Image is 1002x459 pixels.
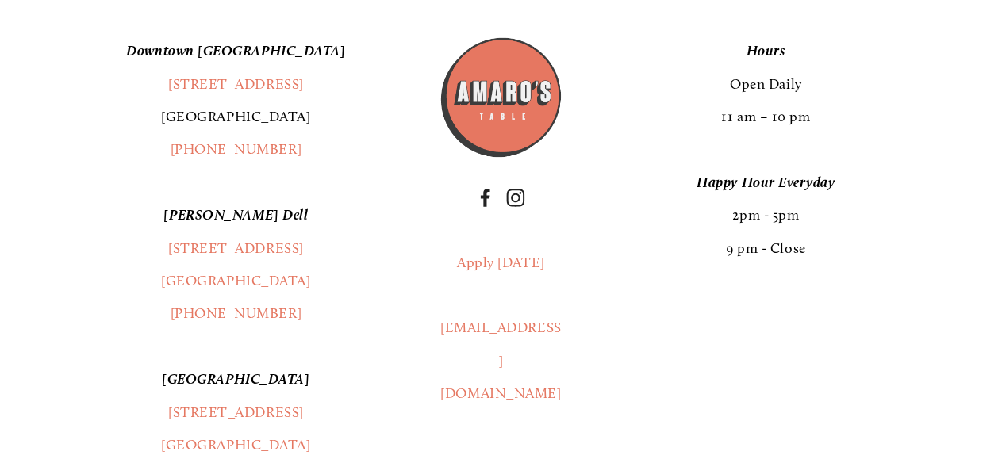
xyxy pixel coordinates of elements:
[171,140,302,158] a: [PHONE_NUMBER]
[162,370,309,388] em: [GEOGRAPHIC_DATA]
[161,404,310,453] a: [STREET_ADDRESS][GEOGRAPHIC_DATA]
[457,254,544,271] a: Apply [DATE]
[161,108,310,125] a: [GEOGRAPHIC_DATA]
[476,188,495,207] a: Facebook
[171,304,302,322] a: [PHONE_NUMBER]
[697,174,835,191] em: Happy Hour Everyday
[590,166,942,265] p: 2pm - 5pm 9 pm - Close
[506,188,525,207] a: Instagram
[168,239,304,257] a: [STREET_ADDRESS]
[161,272,310,289] a: [GEOGRAPHIC_DATA]
[164,206,309,224] em: [PERSON_NAME] Dell
[440,319,562,402] a: [EMAIL_ADDRESS][DOMAIN_NAME]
